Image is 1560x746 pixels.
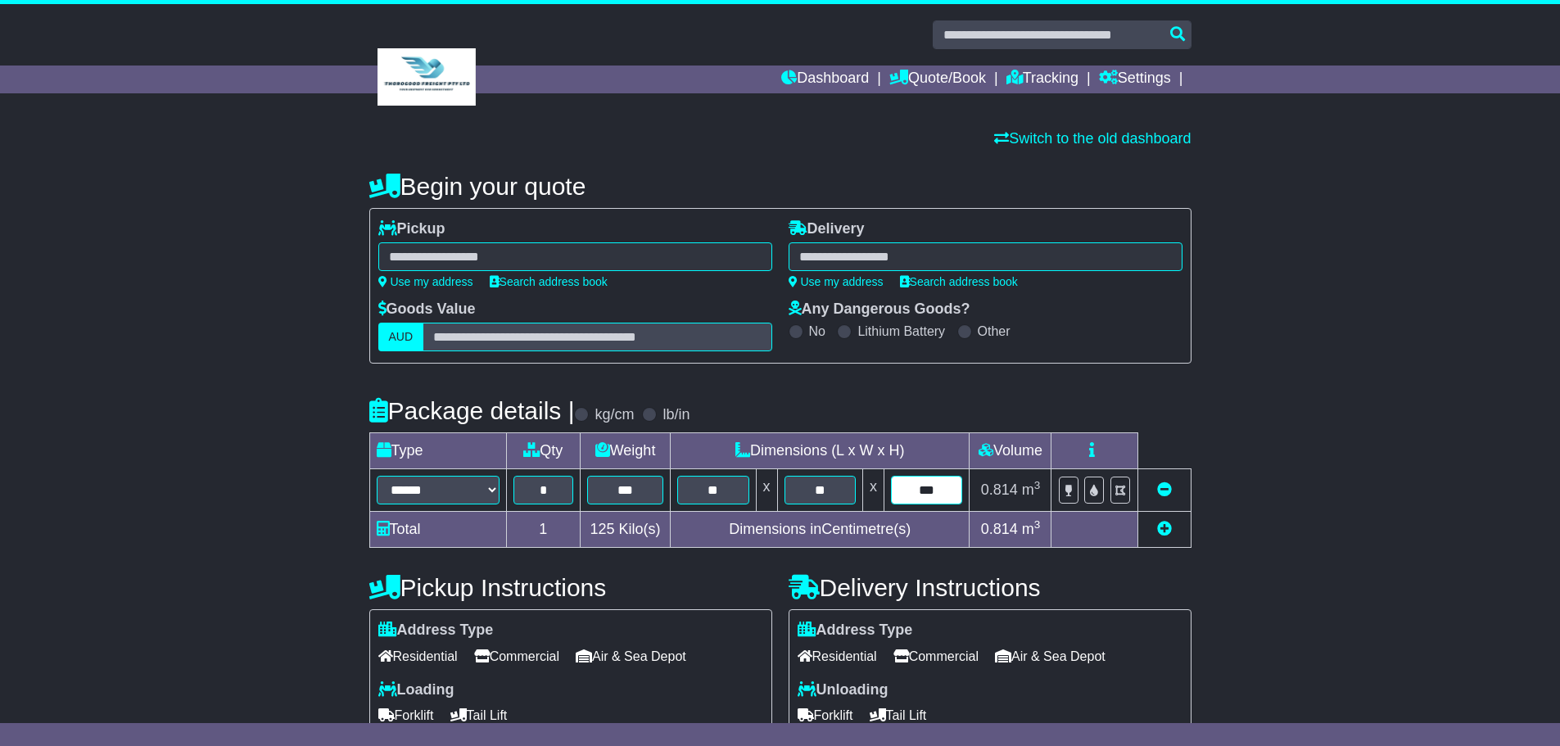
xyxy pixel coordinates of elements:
[506,512,581,548] td: 1
[862,469,884,512] td: x
[889,66,986,93] a: Quote/Book
[581,512,671,548] td: Kilo(s)
[1034,479,1041,491] sup: 3
[1022,521,1041,537] span: m
[1006,66,1078,93] a: Tracking
[789,275,884,288] a: Use my address
[809,323,825,339] label: No
[857,323,945,339] label: Lithium Battery
[798,681,889,699] label: Unloading
[798,622,913,640] label: Address Type
[893,644,979,669] span: Commercial
[789,220,865,238] label: Delivery
[474,644,559,669] span: Commercial
[900,275,1018,288] a: Search address book
[369,433,506,469] td: Type
[1157,482,1172,498] a: Remove this item
[870,703,927,728] span: Tail Lift
[671,433,970,469] td: Dimensions (L x W x H)
[378,301,476,319] label: Goods Value
[981,482,1018,498] span: 0.814
[1099,66,1171,93] a: Settings
[1022,482,1041,498] span: m
[995,644,1106,669] span: Air & Sea Depot
[581,433,671,469] td: Weight
[590,521,615,537] span: 125
[369,574,772,601] h4: Pickup Instructions
[576,644,686,669] span: Air & Sea Depot
[450,703,508,728] span: Tail Lift
[378,703,434,728] span: Forklift
[595,406,634,424] label: kg/cm
[369,173,1191,200] h4: Begin your quote
[798,644,877,669] span: Residential
[369,397,575,424] h4: Package details |
[1157,521,1172,537] a: Add new item
[506,433,581,469] td: Qty
[798,703,853,728] span: Forklift
[662,406,690,424] label: lb/in
[756,469,777,512] td: x
[378,220,445,238] label: Pickup
[789,574,1191,601] h4: Delivery Instructions
[981,521,1018,537] span: 0.814
[378,644,458,669] span: Residential
[369,512,506,548] td: Total
[378,275,473,288] a: Use my address
[781,66,869,93] a: Dashboard
[378,622,494,640] label: Address Type
[978,323,1011,339] label: Other
[378,323,424,351] label: AUD
[671,512,970,548] td: Dimensions in Centimetre(s)
[378,681,454,699] label: Loading
[1034,518,1041,531] sup: 3
[970,433,1051,469] td: Volume
[994,130,1191,147] a: Switch to the old dashboard
[490,275,608,288] a: Search address book
[789,301,970,319] label: Any Dangerous Goods?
